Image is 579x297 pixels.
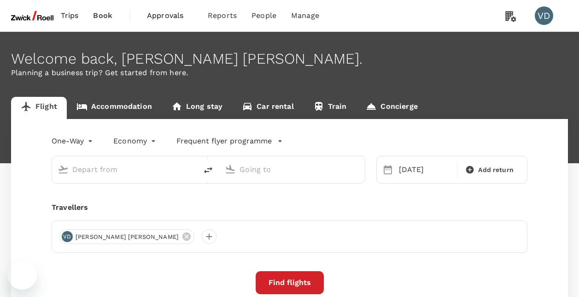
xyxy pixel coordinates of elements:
span: Approvals [147,10,193,21]
button: Find flights [256,271,324,294]
button: Frequent flyer programme [176,136,283,147]
span: [PERSON_NAME] [PERSON_NAME] [70,232,184,242]
div: Economy [113,134,158,148]
div: VD [535,6,553,25]
span: Trips [61,10,79,21]
div: VD[PERSON_NAME] [PERSON_NAME] [59,229,194,244]
button: Open [358,168,360,170]
div: Travellers [52,202,527,213]
iframe: Schaltfläche zum Öffnen des Messaging-Fensters [7,260,37,290]
span: People [251,10,276,21]
div: Welcome back , [PERSON_NAME] [PERSON_NAME] . [11,50,568,67]
a: Accommodation [67,97,162,119]
a: Long stay [162,97,232,119]
a: Concierge [356,97,427,119]
button: Open [191,168,193,170]
p: Frequent flyer programme [176,136,272,147]
span: Add return [478,165,514,175]
span: Reports [208,10,237,21]
input: Going to [240,162,345,177]
button: delete [197,159,219,181]
p: Planning a business trip? Get started from here. [11,67,568,78]
a: Train [304,97,357,119]
div: One-Way [52,134,95,148]
div: VD [62,231,73,242]
div: [DATE] [395,160,456,179]
input: Depart from [72,162,178,177]
a: Car rental [232,97,304,119]
span: Book [93,10,112,21]
span: Manage [291,10,319,21]
a: Flight [11,97,67,119]
img: ZwickRoell Pte. Ltd. [11,6,53,26]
